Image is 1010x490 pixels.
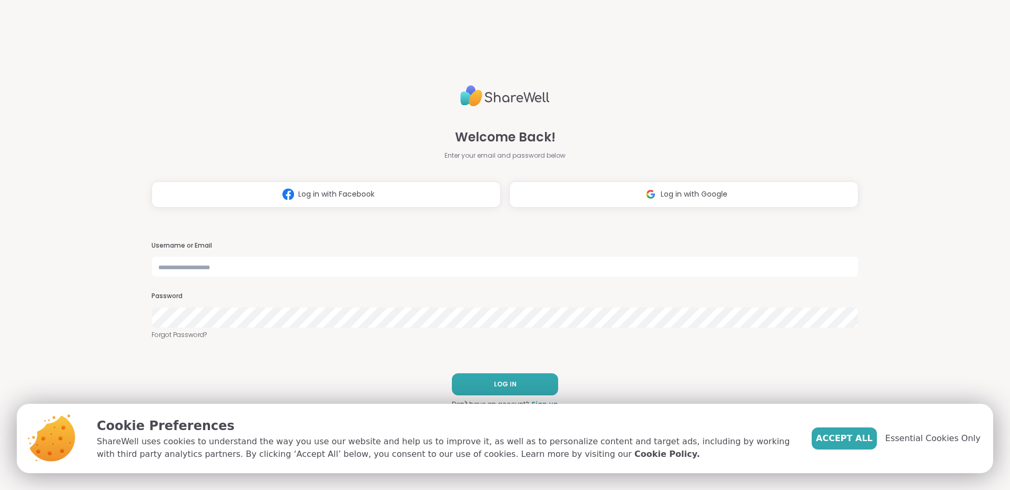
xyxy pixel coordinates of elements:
h3: Password [151,292,858,301]
button: Log in with Facebook [151,181,501,208]
a: Sign up [531,400,558,409]
button: LOG IN [452,373,558,395]
span: Log in with Facebook [298,189,375,200]
img: ShareWell Logomark [641,185,661,204]
span: Essential Cookies Only [885,432,981,445]
span: Welcome Back! [455,128,555,147]
span: Enter your email and password below [445,151,565,160]
a: Forgot Password? [151,330,858,340]
span: Accept All [816,432,873,445]
h3: Username or Email [151,241,858,250]
span: Log in with Google [661,189,728,200]
span: LOG IN [494,380,517,389]
button: Accept All [812,427,877,450]
img: ShareWell Logo [460,81,550,111]
a: Cookie Policy. [634,448,700,461]
p: ShareWell uses cookies to understand the way you use our website and help us to improve it, as we... [97,435,795,461]
img: ShareWell Logomark [278,185,298,204]
span: Don't have an account? [452,400,529,409]
p: Cookie Preferences [97,416,795,435]
button: Log in with Google [509,181,858,208]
